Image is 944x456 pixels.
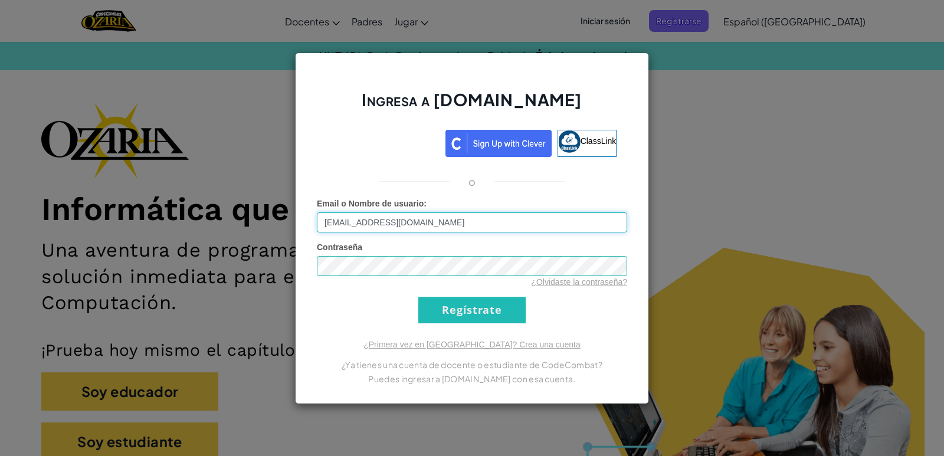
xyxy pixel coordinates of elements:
iframe: Botón de Acceder con Google [322,129,445,155]
h2: Ingresa a [DOMAIN_NAME] [317,88,627,123]
a: ¿Olvidaste la contraseña? [531,277,627,287]
p: Puedes ingresar a [DOMAIN_NAME] con esa cuenta. [317,372,627,386]
span: Contraseña [317,242,362,252]
label: : [317,198,427,209]
p: ¿Ya tienes una cuenta de docente o estudiante de CodeCombat? [317,357,627,372]
p: o [468,175,476,189]
span: Email o Nombre de usuario [317,199,424,208]
span: ClassLink [581,136,617,145]
input: Regístrate [418,297,526,323]
img: clever_sso_button@2x.png [445,130,552,157]
a: ¿Primera vez en [GEOGRAPHIC_DATA]? Crea una cuenta [363,340,581,349]
img: classlink-logo-small.png [558,130,581,153]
